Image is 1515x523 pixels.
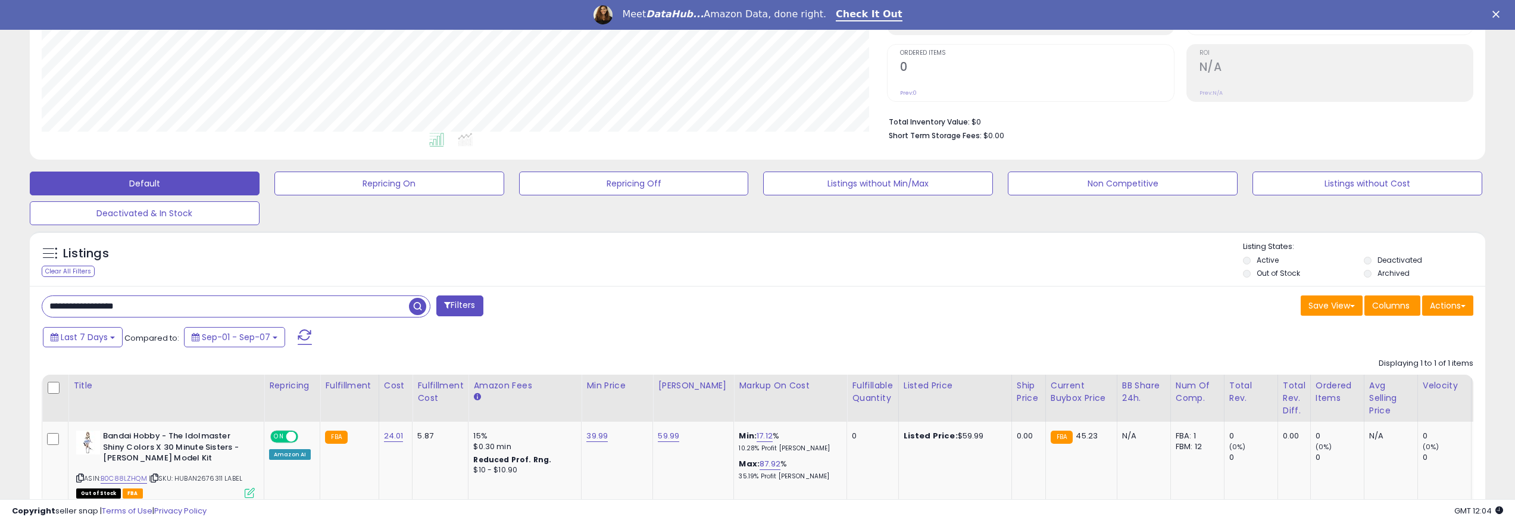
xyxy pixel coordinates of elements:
div: Title [73,379,259,392]
small: FBA [1051,431,1073,444]
div: Ship Price [1017,379,1041,404]
div: Ordered Items [1316,379,1359,404]
div: seller snap | | [12,506,207,517]
div: % [739,431,838,453]
a: 24.01 [384,430,404,442]
div: Clear All Filters [42,266,95,277]
div: $0.30 min [473,441,572,452]
div: Meet Amazon Data, done right. [622,8,826,20]
div: Avg Selling Price [1369,379,1413,417]
b: Reduced Prof. Rng. [473,454,551,465]
div: FBM: 12 [1176,441,1215,452]
span: Last 7 Days [61,331,108,343]
div: 0.00 [1017,431,1036,441]
button: Repricing Off [519,172,749,195]
div: Repricing [269,379,315,392]
button: Deactivated & In Stock [30,201,260,225]
small: (0%) [1423,442,1439,452]
div: Amazon AI [269,449,311,460]
button: Save View [1301,295,1363,316]
div: 0 [1423,431,1471,441]
b: Bandai Hobby - The Idolmaster Shiny Colors X 30 Minute Sisters - [PERSON_NAME] Model Kit [103,431,248,467]
div: $10 - $10.90 [473,465,572,475]
a: Privacy Policy [154,505,207,516]
button: Non Competitive [1008,172,1238,195]
span: 2025-09-16 12:04 GMT [1454,505,1503,516]
b: Listed Price: [904,430,958,441]
label: Archived [1377,268,1410,278]
div: 0 [1316,452,1364,463]
small: Amazon Fees. [473,392,480,403]
small: (0%) [1316,442,1332,452]
div: Total Rev. [1229,379,1273,404]
div: 0 [1423,452,1471,463]
h2: 0 [900,60,1173,76]
span: | SKU: HUBAN2676311 LABEL [149,474,242,483]
div: N/A [1369,431,1408,441]
a: 59.99 [658,430,679,442]
span: ROI [1199,50,1473,57]
small: Prev: N/A [1199,89,1223,96]
button: Listings without Cost [1252,172,1482,195]
li: $0 [889,114,1464,128]
img: 311ygyt0cgL._SL40_.jpg [76,431,100,454]
b: Max: [739,458,760,469]
a: 87.92 [760,458,780,470]
span: $0.00 [983,130,1004,141]
span: Sep-01 - Sep-07 [202,331,270,343]
div: Num of Comp. [1176,379,1219,404]
div: N/A [1122,431,1161,441]
div: $59.99 [904,431,1002,441]
button: Filters [436,295,483,316]
label: Deactivated [1377,255,1422,265]
a: B0C88LZHQM [101,474,147,484]
div: 0.00 [1283,431,1301,441]
b: Short Term Storage Fees: [889,130,982,141]
div: Close [1492,11,1504,18]
span: OFF [296,432,316,442]
div: Fulfillable Quantity [852,379,893,404]
button: Sep-01 - Sep-07 [184,327,285,347]
div: Displaying 1 to 1 of 1 items [1379,358,1473,369]
th: The percentage added to the cost of goods (COGS) that forms the calculator for Min & Max prices. [734,375,847,422]
div: % [739,459,838,481]
a: Check It Out [836,8,902,21]
div: Markup on Cost [739,379,842,392]
small: (0%) [1229,442,1246,452]
div: Cost [384,379,408,392]
div: Min Price [586,379,648,392]
div: 15% [473,431,572,441]
div: Velocity [1423,379,1466,392]
div: 0 [852,431,889,441]
div: FBA: 1 [1176,431,1215,441]
div: BB Share 24h. [1122,379,1166,404]
div: Amazon Fees [473,379,576,392]
div: 0 [1316,431,1364,441]
span: FBA [123,488,143,499]
button: Listings without Min/Max [763,172,993,195]
div: Listed Price [904,379,1007,392]
div: 5.87 [417,431,459,441]
div: Fulfillment Cost [417,379,463,404]
p: Listing States: [1243,241,1485,253]
div: ASIN: [76,431,255,497]
b: Total Inventory Value: [889,117,970,127]
p: 10.28% Profit [PERSON_NAME] [739,444,838,453]
label: Active [1257,255,1279,265]
a: Terms of Use [102,505,152,516]
div: 0 [1229,431,1277,441]
button: Default [30,172,260,195]
small: Prev: 0 [900,89,917,96]
a: 17.12 [757,430,773,442]
div: [PERSON_NAME] [658,379,729,392]
button: Columns [1364,295,1420,316]
button: Last 7 Days [43,327,123,347]
img: Profile image for Georgie [593,5,613,24]
span: Ordered Items [900,50,1173,57]
span: Columns [1372,300,1410,312]
div: 0 [1229,452,1277,463]
a: 39.99 [586,430,608,442]
button: Repricing On [274,172,504,195]
span: 45.23 [1076,430,1098,441]
b: Min: [739,430,757,441]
